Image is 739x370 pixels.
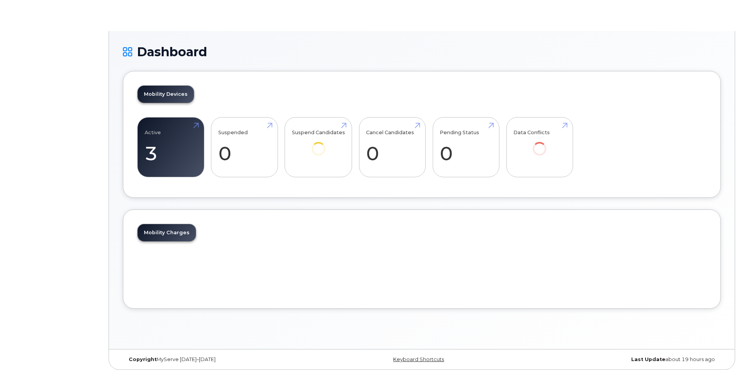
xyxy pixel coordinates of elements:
h1: Dashboard [123,45,721,59]
div: about 19 hours ago [521,356,721,363]
div: MyServe [DATE]–[DATE] [123,356,322,363]
a: Suspended 0 [218,122,271,173]
a: Data Conflicts [513,122,566,166]
strong: Last Update [631,356,665,362]
a: Active 3 [145,122,197,173]
a: Keyboard Shortcuts [393,356,444,362]
a: Suspend Candidates [292,122,345,166]
a: Mobility Charges [138,224,196,241]
a: Mobility Devices [138,86,194,103]
a: Pending Status 0 [440,122,492,173]
strong: Copyright [129,356,157,362]
a: Cancel Candidates 0 [366,122,418,173]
